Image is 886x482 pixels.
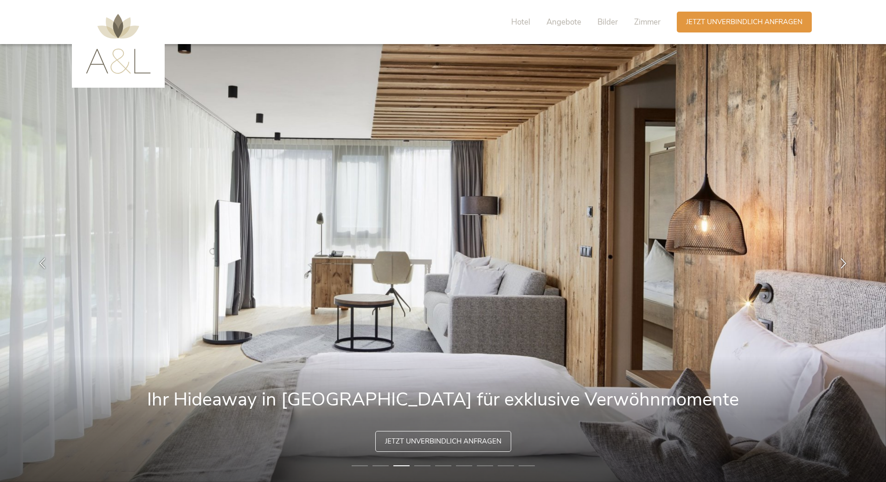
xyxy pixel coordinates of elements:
span: Angebote [546,17,581,27]
span: Bilder [597,17,618,27]
span: Hotel [511,17,530,27]
span: Jetzt unverbindlich anfragen [385,437,501,446]
span: Zimmer [634,17,661,27]
img: AMONTI & LUNARIS Wellnessresort [86,14,151,74]
span: Jetzt unverbindlich anfragen [686,17,803,27]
